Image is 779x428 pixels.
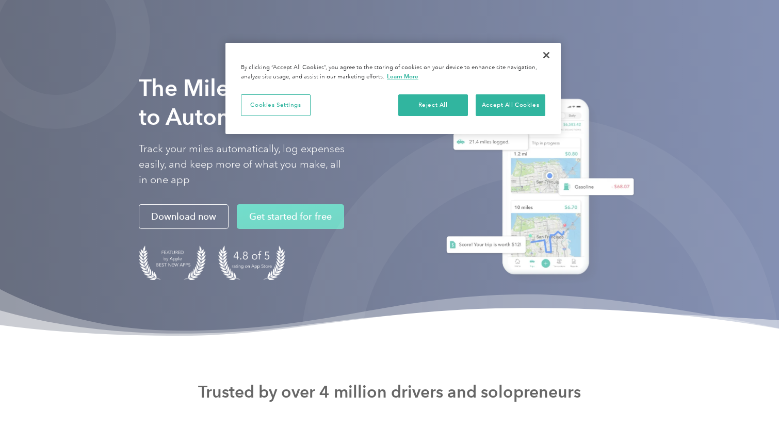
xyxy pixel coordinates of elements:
[139,141,345,188] p: Track your miles automatically, log expenses easily, and keep more of what you make, all in one app
[139,245,206,280] img: Badge for Featured by Apple Best New Apps
[225,43,561,134] div: Privacy
[218,245,285,280] img: 4.9 out of 5 stars on the app store
[139,74,412,130] strong: The Mileage Tracking App to Automate Your Logs
[139,204,229,229] a: Download now
[387,73,418,80] a: More information about your privacy, opens in a new tab
[198,382,581,402] strong: Trusted by over 4 million drivers and solopreneurs
[237,204,344,229] a: Get started for free
[476,94,545,116] button: Accept All Cookies
[225,43,561,134] div: Cookie banner
[241,94,311,116] button: Cookies Settings
[241,63,545,81] div: By clicking “Accept All Cookies”, you agree to the storing of cookies on your device to enhance s...
[535,44,558,67] button: Close
[398,94,468,116] button: Reject All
